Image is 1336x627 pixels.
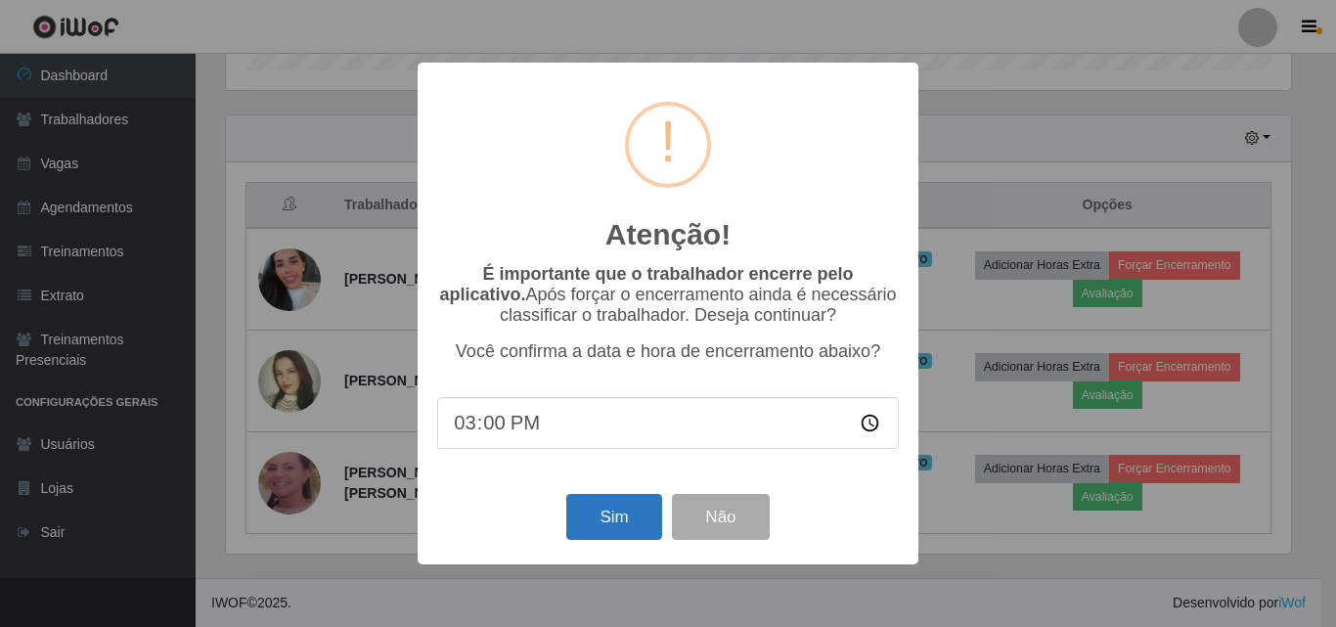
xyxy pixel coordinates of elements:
[439,264,853,304] b: É importante que o trabalhador encerre pelo aplicativo.
[437,264,899,326] p: Após forçar o encerramento ainda é necessário classificar o trabalhador. Deseja continuar?
[566,494,661,540] button: Sim
[672,494,769,540] button: Não
[605,217,731,252] h2: Atenção!
[437,341,899,362] p: Você confirma a data e hora de encerramento abaixo?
